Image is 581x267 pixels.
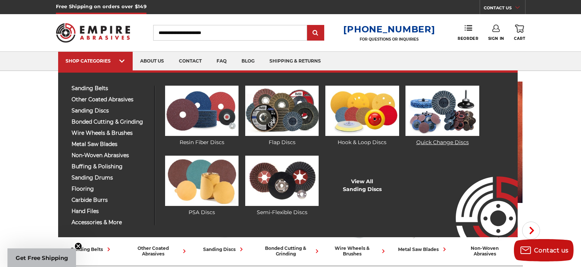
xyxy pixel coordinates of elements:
span: Reorder [458,36,478,41]
img: Resin Fiber Discs [165,86,239,136]
a: Hook & Loop Discs [325,86,399,146]
img: PSA Discs [165,156,239,206]
a: CONTACT US [484,4,525,14]
p: FOR QUESTIONS OR INQUIRIES [343,37,435,42]
div: sanding discs [203,245,245,253]
div: metal saw blades [398,245,448,253]
a: faq [209,52,234,71]
span: other coated abrasives [72,97,149,102]
img: Hook & Loop Discs [325,86,399,136]
img: Empire Abrasives [56,18,130,47]
a: Cart [514,25,525,41]
a: contact [171,52,209,71]
div: sanding belts [71,245,113,253]
img: Quick Change Discs [405,86,479,136]
a: blog [234,52,262,71]
button: Contact us [514,239,574,261]
div: SHOP CATEGORIES [66,58,125,64]
span: wire wheels & brushes [72,130,149,136]
button: Close teaser [75,242,82,250]
a: Reorder [458,25,478,41]
img: Semi-Flexible Discs [245,156,319,206]
span: accessories & more [72,220,149,225]
span: buffing & polishing [72,164,149,169]
span: carbide burrs [72,197,149,203]
div: bonded cutting & grinding [260,245,321,257]
span: non-woven abrasives [72,153,149,158]
div: other coated abrasives [128,245,188,257]
a: shipping & returns [262,52,328,71]
a: Quick Change Discs [405,86,479,146]
a: Resin Fiber Discs [165,86,239,146]
img: Flap Discs [245,86,319,136]
a: Flap Discs [245,86,319,146]
a: View AllSanding Discs [343,178,382,193]
img: Empire Abrasives Logo Image [442,155,518,237]
span: sanding drums [72,175,149,181]
a: [PHONE_NUMBER] [343,24,435,35]
button: Next [522,222,540,239]
a: about us [133,52,171,71]
input: Submit [308,26,323,41]
div: non-woven abrasives [460,245,520,257]
span: Get Free Shipping [16,254,68,261]
a: PSA Discs [165,156,239,216]
div: wire wheels & brushes [327,245,387,257]
span: Sign In [488,36,504,41]
span: Contact us [534,247,569,254]
span: bonded cutting & grinding [72,119,149,125]
a: Semi-Flexible Discs [245,156,319,216]
span: sanding belts [72,86,149,91]
div: Get Free ShippingClose teaser [7,248,76,267]
span: hand files [72,209,149,214]
span: flooring [72,186,149,192]
span: Cart [514,36,525,41]
span: sanding discs [72,108,149,114]
span: metal saw blades [72,142,149,147]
